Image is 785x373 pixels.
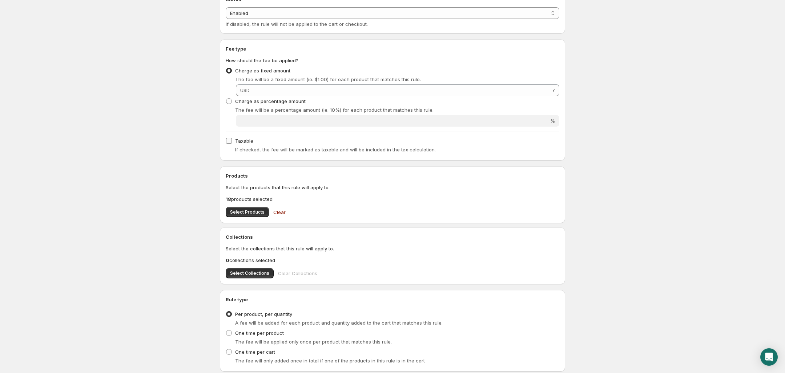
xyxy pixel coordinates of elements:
[226,245,559,252] p: Select the collections that this rule will apply to.
[226,257,559,264] p: collections selected
[226,268,274,278] button: Select Collections
[760,348,778,366] div: Open Intercom Messenger
[235,147,436,152] span: If checked, the fee will be marked as taxable and will be included in the tax calculation.
[269,205,290,219] button: Clear
[226,184,559,191] p: Select the products that this rule will apply to.
[226,196,231,202] b: 18
[226,233,559,241] h2: Collections
[226,45,559,52] h2: Fee type
[226,21,368,27] span: If disabled, the rule will not be applied to the cart or checkout.
[235,138,253,144] span: Taxable
[226,195,559,203] p: products selected
[235,98,306,104] span: Charge as percentage amount
[235,76,421,82] span: The fee will be a fixed amount (ie. $1.00) for each product that matches this rule.
[240,87,250,93] span: USD
[230,209,265,215] span: Select Products
[230,270,269,276] span: Select Collections
[235,311,292,317] span: Per product, per quantity
[235,106,559,114] p: The fee will be a percentage amount (ie. 10%) for each product that matches this rule.
[235,339,392,345] span: The fee will be applied only once per product that matches this rule.
[235,320,443,326] span: A fee will be added for each product and quantity added to the cart that matches this rule.
[226,207,269,217] button: Select Products
[273,209,286,216] span: Clear
[226,257,229,263] b: 0
[226,172,559,179] h2: Products
[550,118,555,124] span: %
[235,68,290,74] span: Charge as fixed amount
[226,296,559,303] h2: Rule type
[226,57,298,63] span: How should the fee be applied?
[235,330,284,336] span: One time per product
[235,358,425,364] span: The fee will only added once in total if one of the products in this rule is in the cart
[235,349,275,355] span: One time per cart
